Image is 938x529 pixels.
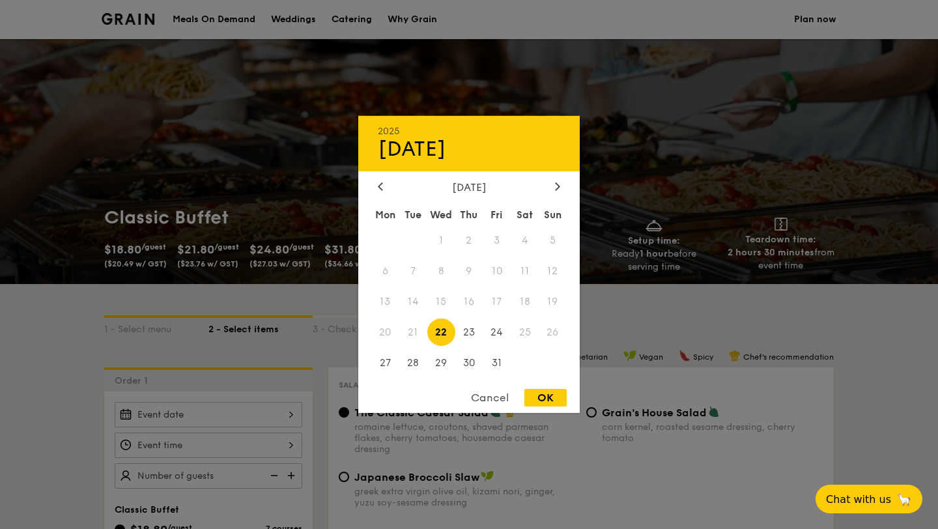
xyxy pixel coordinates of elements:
[427,227,455,255] span: 1
[524,389,567,407] div: OK
[378,181,560,193] div: [DATE]
[371,257,399,285] span: 6
[427,288,455,316] span: 15
[399,288,427,316] span: 14
[427,257,455,285] span: 8
[896,492,912,507] span: 🦙
[427,349,455,377] span: 29
[539,227,567,255] span: 5
[483,203,511,227] div: Fri
[455,288,483,316] span: 16
[511,227,539,255] span: 4
[455,349,483,377] span: 30
[483,257,511,285] span: 10
[371,288,399,316] span: 13
[427,203,455,227] div: Wed
[483,288,511,316] span: 17
[455,203,483,227] div: Thu
[511,257,539,285] span: 11
[455,318,483,346] span: 23
[455,257,483,285] span: 9
[511,318,539,346] span: 25
[826,493,891,506] span: Chat with us
[399,203,427,227] div: Tue
[483,349,511,377] span: 31
[539,288,567,316] span: 19
[427,318,455,346] span: 22
[539,318,567,346] span: 26
[816,485,922,513] button: Chat with us🦙
[511,203,539,227] div: Sat
[511,288,539,316] span: 18
[458,389,522,407] div: Cancel
[483,318,511,346] span: 24
[371,318,399,346] span: 20
[539,257,567,285] span: 12
[399,257,427,285] span: 7
[455,227,483,255] span: 2
[378,126,560,137] div: 2025
[371,203,399,227] div: Mon
[378,137,560,162] div: [DATE]
[483,227,511,255] span: 3
[399,349,427,377] span: 28
[399,318,427,346] span: 21
[539,203,567,227] div: Sun
[371,349,399,377] span: 27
